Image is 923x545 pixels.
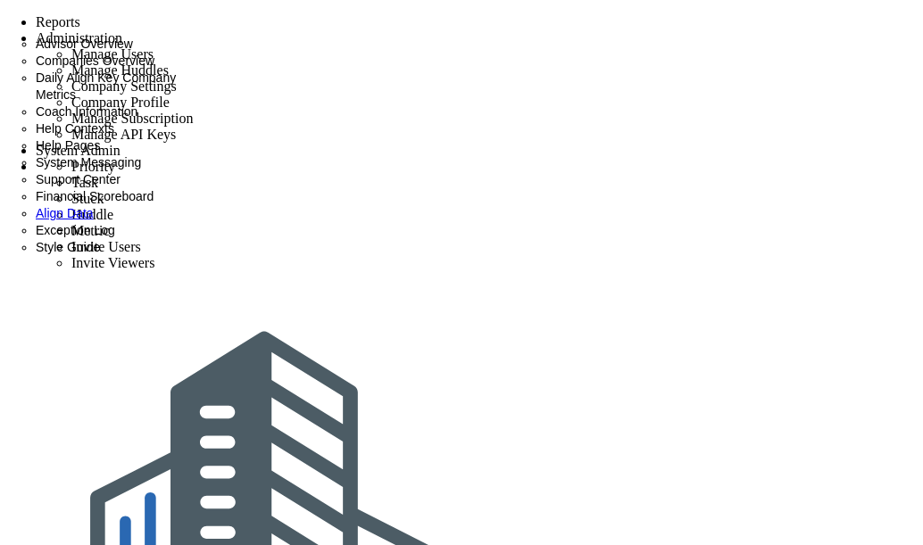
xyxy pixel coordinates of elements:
span: Administration [36,30,122,45]
span: Reports [36,14,80,29]
span: Advisor Overview [36,37,133,51]
span: Financial Scoreboard [36,189,154,203]
span: Coach Information [36,104,137,119]
span: Help Pages [36,138,100,153]
span: Support Center [36,172,121,186]
span: System Messaging [36,155,141,169]
a: Align Data [36,206,94,220]
span: Daily Align Key Company Metrics [36,70,176,102]
span: Companies Overview [36,54,154,68]
span: Help Contexts [36,121,114,136]
span: Exception Log [36,223,115,237]
span: Style Guide [36,240,100,254]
